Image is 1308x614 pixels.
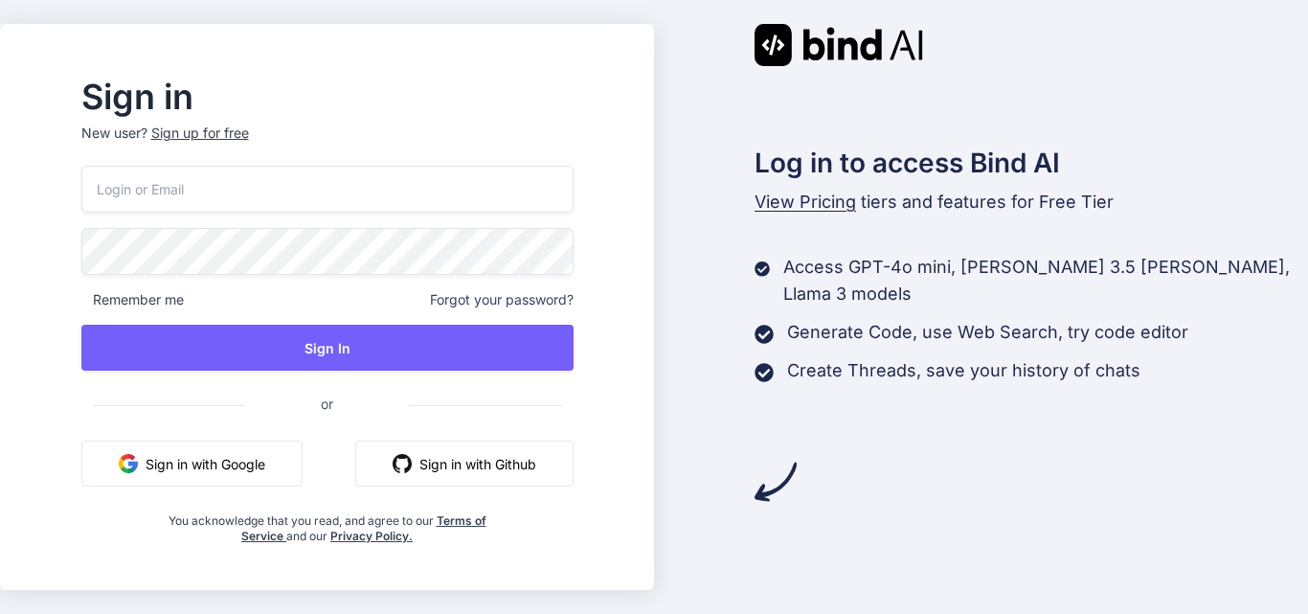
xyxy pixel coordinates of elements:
[163,502,491,544] div: You acknowledge that you read, and agree to our and our
[81,290,184,309] span: Remember me
[355,441,574,487] button: Sign in with Github
[755,192,856,212] span: View Pricing
[787,319,1188,346] p: Generate Code, use Web Search, try code editor
[81,81,574,112] h2: Sign in
[81,166,574,213] input: Login or Email
[119,454,138,473] img: google
[755,189,1308,216] p: tiers and features for Free Tier
[755,143,1308,183] h2: Log in to access Bind AI
[430,290,574,309] span: Forgot your password?
[393,454,412,473] img: github
[81,441,303,487] button: Sign in with Google
[755,24,923,66] img: Bind AI logo
[241,513,486,543] a: Terms of Service
[151,124,249,143] div: Sign up for free
[755,461,797,503] img: arrow
[330,529,413,543] a: Privacy Policy.
[81,124,574,166] p: New user?
[783,254,1308,307] p: Access GPT-4o mini, [PERSON_NAME] 3.5 [PERSON_NAME], Llama 3 models
[81,325,574,371] button: Sign In
[787,357,1140,384] p: Create Threads, save your history of chats
[244,380,410,427] span: or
